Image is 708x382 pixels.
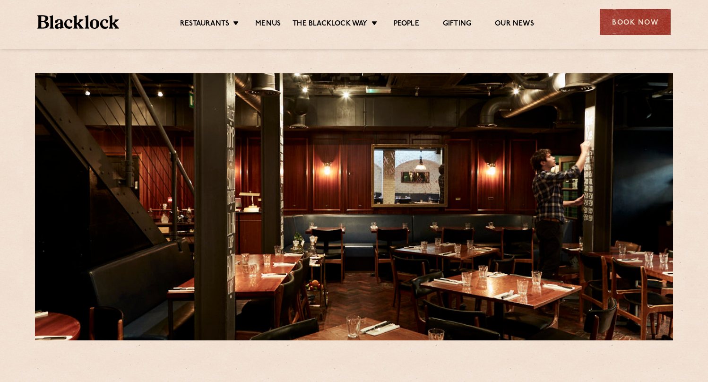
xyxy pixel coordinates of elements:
[180,19,229,30] a: Restaurants
[394,19,419,30] a: People
[255,19,281,30] a: Menus
[443,19,471,30] a: Gifting
[37,15,119,29] img: BL_Textured_Logo-footer-cropped.svg
[495,19,534,30] a: Our News
[600,9,671,35] div: Book Now
[293,19,367,30] a: The Blacklock Way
